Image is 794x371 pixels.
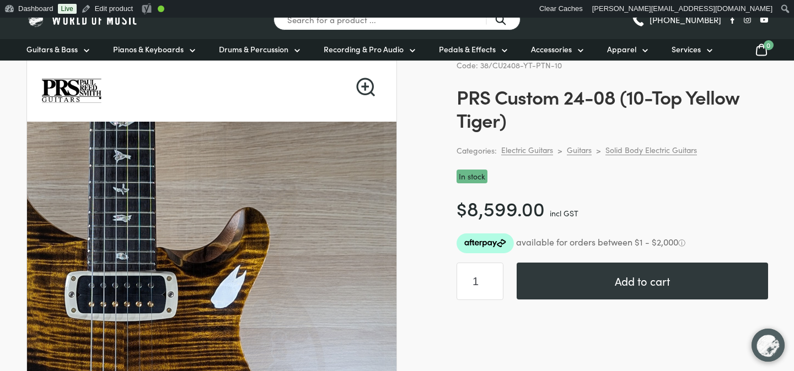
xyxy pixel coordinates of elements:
p: In stock [457,170,487,183]
input: Product quantity [457,263,503,300]
span: Guitars & Bass [26,43,78,55]
span: Apparel [607,43,636,55]
span: incl GST [550,208,578,219]
span: Accessories [531,43,572,55]
span: Pedals & Effects [439,43,496,55]
a: [PHONE_NUMBER] [631,12,721,28]
bdi: 8,599.00 [457,194,545,221]
button: Add to cart [517,263,768,299]
iframe: Chat with our support team [744,321,794,371]
input: Search for a product ... [273,9,521,30]
a: View full-screen image gallery [356,78,375,96]
a: Guitars [567,145,592,155]
div: > [596,145,601,155]
span: $ [457,194,467,221]
span: Pianos & Keyboards [113,43,184,55]
span: 0 [764,40,774,50]
span: Code: 38/CU2408-YT-PTN-10 [457,59,562,70]
img: Paul Reed Smith [40,59,103,122]
span: Categories: [457,144,497,157]
h1: PRS Custom 24-08 (10-Top Yellow Tiger) [457,85,768,131]
span: Services [672,43,701,55]
span: Recording & Pro Audio [324,43,404,55]
a: Electric Guitars [501,145,553,155]
div: > [557,145,562,155]
span: [PHONE_NUMBER] [650,15,721,24]
img: World of Music [26,11,140,28]
a: Solid Body Electric Guitars [605,145,697,155]
span: Drums & Percussion [219,43,288,55]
